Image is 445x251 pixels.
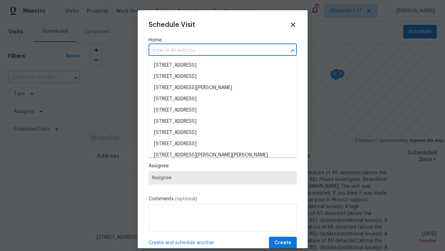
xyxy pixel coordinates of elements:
[152,175,294,181] span: Assignee
[289,21,297,29] span: Close
[149,94,297,105] li: [STREET_ADDRESS]
[274,239,291,247] span: Create
[269,237,297,249] button: Create
[149,82,297,94] li: [STREET_ADDRESS][PERSON_NAME]
[149,196,297,202] label: Comments
[175,197,197,201] span: (optional)
[149,138,297,150] li: [STREET_ADDRESS]
[149,21,195,28] span: Schedule Visit
[149,239,214,246] span: Create and schedule another
[149,163,297,169] label: Assignee
[149,71,297,82] li: [STREET_ADDRESS]
[149,150,297,161] li: [STREET_ADDRESS][PERSON_NAME][PERSON_NAME]
[149,127,297,138] li: [STREET_ADDRESS]
[149,37,297,44] label: Home
[149,116,297,127] li: [STREET_ADDRESS]
[149,45,278,56] input: Enter in an address
[288,46,297,55] button: Close
[149,105,297,116] li: [STREET_ADDRESS]
[149,60,297,71] li: [STREET_ADDRESS]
